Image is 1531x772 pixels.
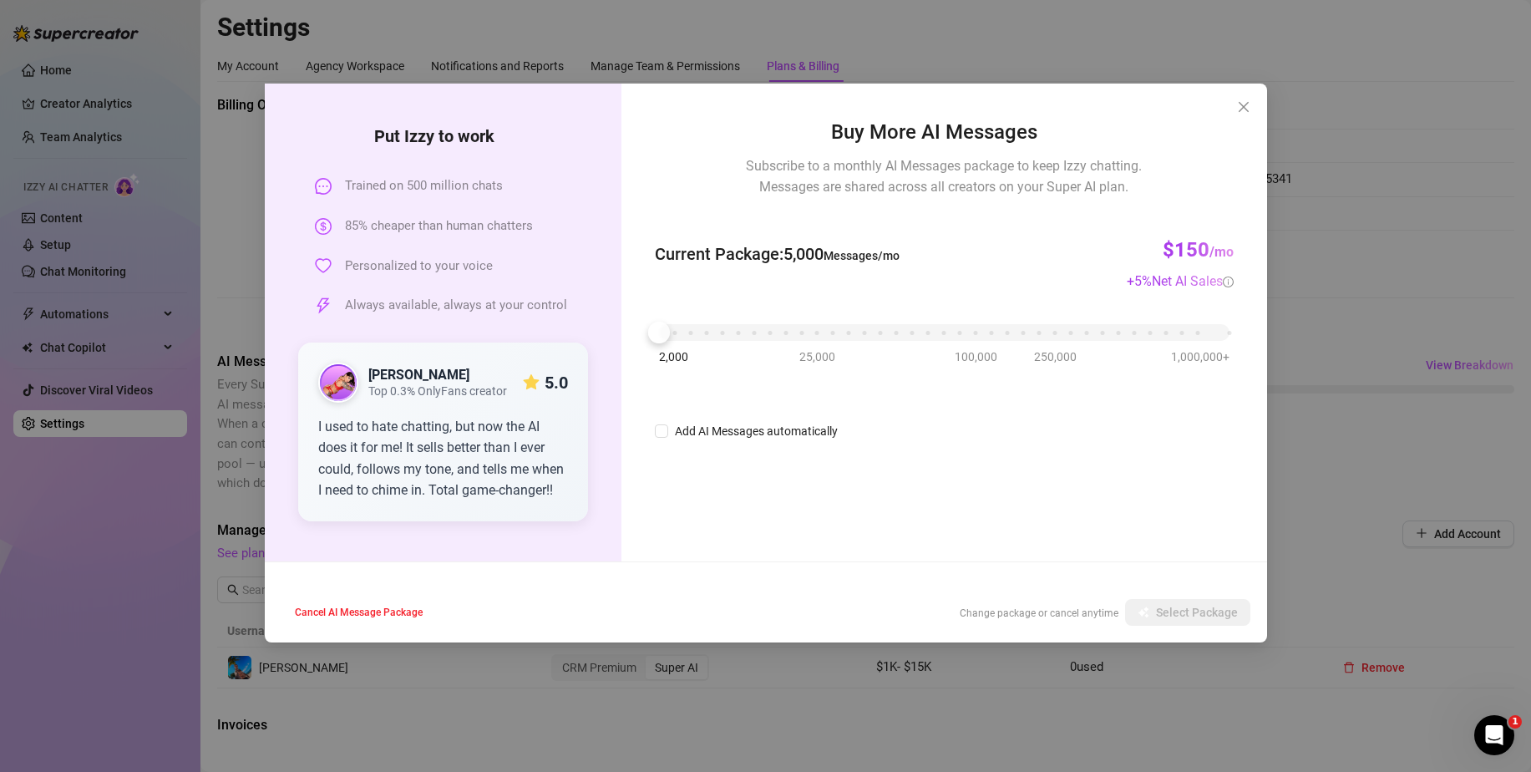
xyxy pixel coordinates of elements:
[315,297,332,314] span: thunderbolt
[315,178,332,195] span: message
[1508,715,1522,729] span: 1
[658,348,687,366] span: 2,000
[295,607,423,618] span: Cancel AI Message Package
[1163,237,1234,264] h3: $150
[315,218,332,235] span: dollar
[746,155,1142,197] span: Subscribe to a monthly AI Messages package to keep Izzy chatting. Messages are shared across all ...
[345,296,567,316] span: Always available, always at your control
[1237,100,1250,114] span: close
[654,241,899,267] span: Current Package : 5,000
[798,348,834,366] span: 25,000
[544,373,567,393] strong: 5.0
[1474,715,1514,755] iframe: Intercom live chat
[522,374,539,391] span: star
[674,422,837,440] div: Add AI Messages automatically
[830,117,1057,149] span: Buy More AI Messages
[318,416,568,501] div: I used to hate chatting, but now the AI does it for me! It sells better than I ever could, follow...
[1171,348,1229,366] span: 1,000,000+
[281,599,436,626] button: Cancel AI Message Package
[954,348,996,366] span: 100,000
[368,367,469,383] strong: [PERSON_NAME]
[345,176,503,196] span: Trained on 500 million chats
[1033,348,1076,366] span: 250,000
[1209,244,1234,260] span: /mo
[345,216,533,236] span: 85% cheaper than human chatters
[960,607,1118,619] span: Change package or cancel anytime
[1230,100,1257,114] span: Close
[1152,271,1234,292] div: Net AI Sales
[368,384,507,399] span: Top 0.3% OnlyFans creator
[1230,94,1257,120] button: Close
[374,126,511,146] strong: Put Izzy to work
[345,256,493,277] span: Personalized to your voice
[1125,599,1250,626] button: Select Package
[1127,273,1234,289] span: + 5 %
[823,249,899,262] span: Messages/mo
[320,364,357,401] img: public
[315,257,332,274] span: heart
[1223,277,1234,287] span: info-circle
